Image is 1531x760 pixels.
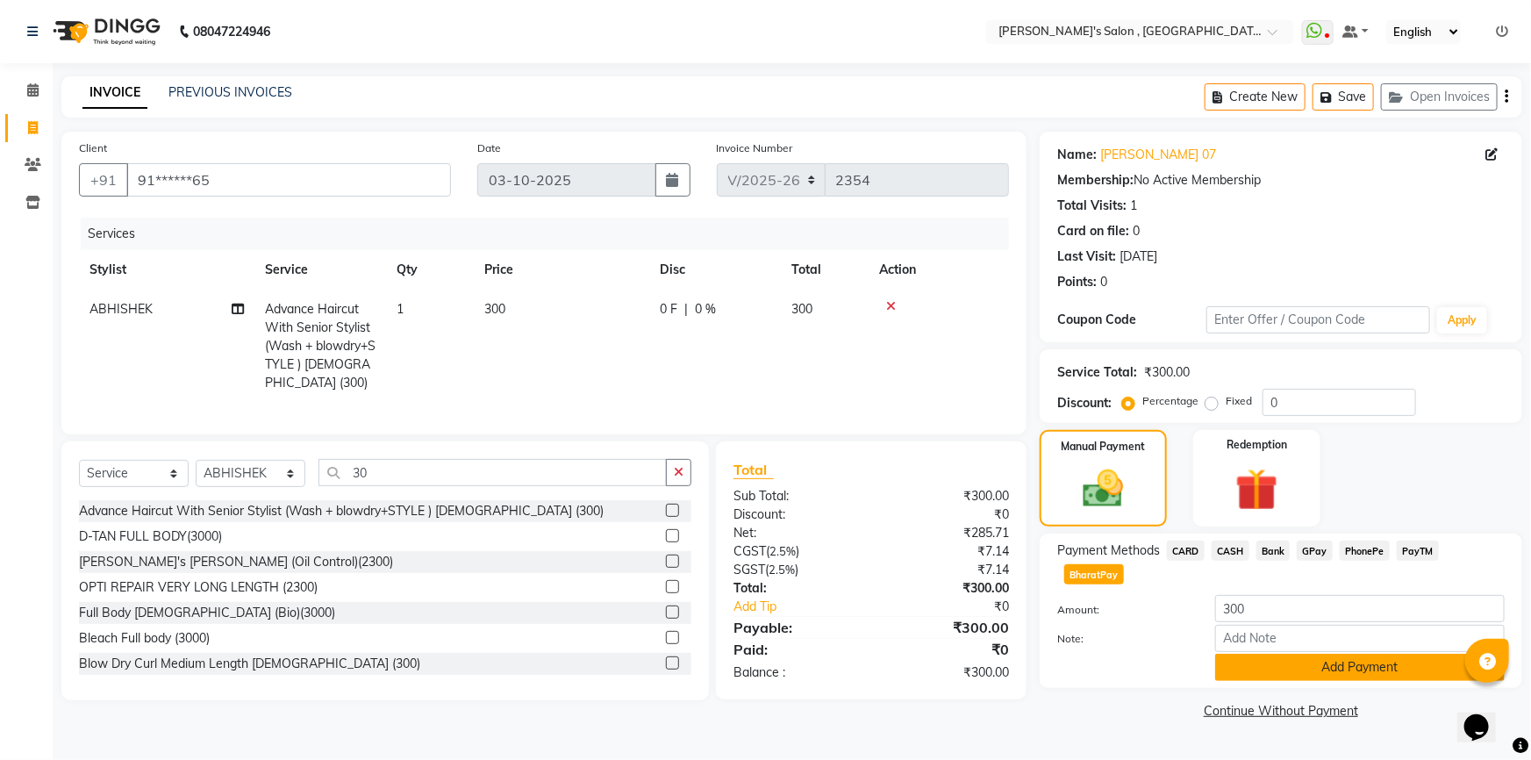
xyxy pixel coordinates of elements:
button: Save [1313,83,1374,111]
label: Percentage [1142,393,1198,409]
span: 0 % [695,300,716,319]
div: ₹300.00 [871,487,1022,505]
span: 300 [484,301,505,317]
span: Bank [1256,541,1291,561]
div: Total: [720,579,871,598]
th: Disc [649,250,781,290]
div: Name: [1057,146,1097,164]
label: Invoice Number [717,140,793,156]
a: [PERSON_NAME] 07 [1100,146,1216,164]
input: Add Note [1215,625,1505,652]
input: Enter Offer / Coupon Code [1206,306,1430,333]
div: D-TAN FULL BODY(3000) [79,527,222,546]
span: 2.5% [769,563,795,577]
iframe: chat widget [1457,690,1513,742]
label: Note: [1044,631,1202,647]
div: Discount: [720,505,871,524]
th: Action [869,250,1009,290]
div: ₹285.71 [871,524,1022,542]
span: GPay [1297,541,1333,561]
img: logo [45,7,165,56]
div: ₹300.00 [871,617,1022,638]
span: SGST [733,562,765,577]
div: Coupon Code [1057,311,1206,329]
div: Service Total: [1057,363,1137,382]
div: Discount: [1057,394,1112,412]
label: Manual Payment [1061,439,1145,455]
span: CARD [1167,541,1205,561]
div: 0 [1133,222,1140,240]
span: PayTM [1397,541,1439,561]
span: CGST [733,543,766,559]
div: No Active Membership [1057,171,1505,190]
label: Amount: [1044,602,1202,618]
div: Membership: [1057,171,1134,190]
img: _gift.svg [1222,463,1291,516]
div: OPTI REPAIR VERY LONG LENGTH (2300) [79,578,318,597]
div: ₹0 [871,505,1022,524]
span: Payment Methods [1057,541,1160,560]
div: Sub Total: [720,487,871,505]
button: Create New [1205,83,1306,111]
div: ₹7.14 [871,542,1022,561]
a: Continue Without Payment [1043,702,1519,721]
span: ABHISHEK [89,301,153,317]
img: _cash.svg [1070,465,1137,513]
label: Fixed [1226,393,1252,409]
div: Points: [1057,273,1097,291]
div: Advance Haircut With Senior Stylist (Wash + blowdry+STYLE ) [DEMOGRAPHIC_DATA] (300) [79,502,604,520]
button: Open Invoices [1381,83,1498,111]
th: Service [254,250,386,290]
div: Last Visit: [1057,247,1116,266]
div: ₹300.00 [1144,363,1190,382]
div: ( ) [720,561,871,579]
label: Date [477,140,501,156]
div: ₹300.00 [871,579,1022,598]
a: Add Tip [720,598,896,616]
input: Search by Name/Mobile/Email/Code [126,163,451,197]
th: Total [781,250,869,290]
span: | [684,300,688,319]
div: [DATE] [1120,247,1157,266]
th: Price [474,250,649,290]
div: Services [81,218,1022,250]
span: CASH [1212,541,1249,561]
div: Balance : [720,663,871,682]
b: 08047224946 [193,7,270,56]
div: Bleach Full body (3000) [79,629,210,648]
button: Apply [1437,307,1487,333]
span: 0 F [660,300,677,319]
div: ( ) [720,542,871,561]
div: ₹0 [871,639,1022,660]
span: 2.5% [769,544,796,558]
button: Add Payment [1215,654,1505,681]
a: INVOICE [82,77,147,109]
label: Redemption [1227,437,1287,453]
div: Total Visits: [1057,197,1127,215]
div: Full Body [DEMOGRAPHIC_DATA] (Bio)(3000) [79,604,335,622]
button: +91 [79,163,128,197]
th: Qty [386,250,474,290]
div: ₹0 [897,598,1022,616]
div: Blow Dry Curl Medium Length [DEMOGRAPHIC_DATA] (300) [79,655,420,673]
span: BharatPay [1064,564,1124,584]
div: ₹300.00 [871,663,1022,682]
span: 300 [791,301,812,317]
span: 1 [397,301,404,317]
div: 0 [1100,273,1107,291]
div: Card on file: [1057,222,1129,240]
label: Client [79,140,107,156]
div: 1 [1130,197,1137,215]
div: [PERSON_NAME]'s [PERSON_NAME] (Oil Control)(2300) [79,553,393,571]
div: Payable: [720,617,871,638]
span: Advance Haircut With Senior Stylist (Wash + blowdry+STYLE ) [DEMOGRAPHIC_DATA] (300) [265,301,376,391]
span: Total [733,461,774,479]
div: Net: [720,524,871,542]
input: Search or Scan [318,459,667,486]
span: PhonePe [1340,541,1390,561]
div: ₹7.14 [871,561,1022,579]
input: Amount [1215,595,1505,622]
a: PREVIOUS INVOICES [168,84,292,100]
th: Stylist [79,250,254,290]
div: Paid: [720,639,871,660]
